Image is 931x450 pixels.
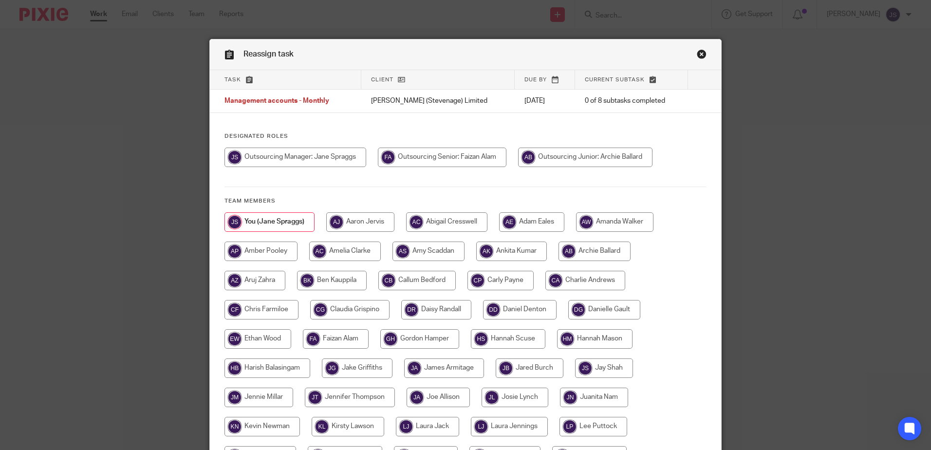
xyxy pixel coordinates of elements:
p: [DATE] [524,96,565,106]
h4: Designated Roles [224,132,707,140]
span: Reassign task [243,50,294,58]
h4: Team members [224,197,707,205]
a: Close this dialog window [697,49,707,62]
td: 0 of 8 subtasks completed [575,90,688,113]
p: [PERSON_NAME] (Stevenage) Limited [371,96,505,106]
span: Management accounts - Monthly [224,98,329,105]
span: Current subtask [585,77,645,82]
span: Task [224,77,241,82]
span: Due by [524,77,547,82]
span: Client [371,77,393,82]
